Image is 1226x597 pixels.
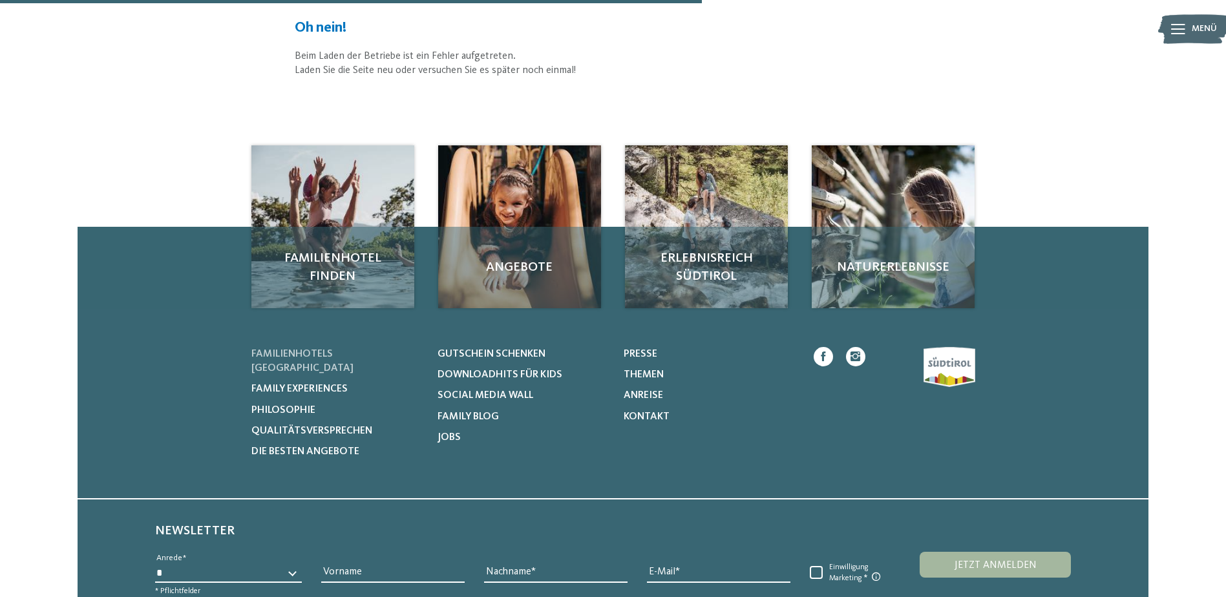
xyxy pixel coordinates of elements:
span: Jetzt anmelden [955,560,1037,571]
span: Jobs [438,432,461,443]
span: Gutschein schenken [438,349,545,359]
div: Beim Laden der Betriebe ist ein Fehler aufgetreten. Laden Sie die Seite neu oder versuchen Sie es... [251,49,975,78]
a: Philosophie [251,403,421,417]
span: Social Media Wall [438,390,533,401]
img: Buchung: Familienhotel wählen und reservieren [251,145,414,308]
span: Family Experiences [251,384,348,394]
a: Jobs [438,430,608,445]
a: Die besten Angebote [251,445,421,459]
button: Jetzt anmelden [920,552,1071,578]
span: Downloadhits für Kids [438,370,562,380]
a: Themen [624,368,794,382]
span: Presse [624,349,657,359]
span: Familienhotel finden [264,249,401,286]
a: Family Blog [438,410,608,424]
span: Familienhotels [GEOGRAPHIC_DATA] [251,349,354,373]
span: Newsletter [155,525,235,538]
img: Buchung: Familienhotel wählen und reservieren [625,145,788,308]
span: Philosophie [251,405,315,415]
a: Family Experiences [251,382,421,396]
a: Gutschein schenken [438,347,608,361]
span: Anreise [624,390,663,401]
span: Einwilligung Marketing [823,563,891,583]
span: Die besten Angebote [251,446,359,457]
span: * Pflichtfelder [155,587,200,595]
a: Familienhotels [GEOGRAPHIC_DATA] [251,347,421,376]
span: Angebote [451,258,588,277]
a: Buchung: Familienhotel wählen und reservieren Familienhotel finden [251,145,414,308]
a: Anreise [624,388,794,403]
a: Qualitätsversprechen [251,424,421,438]
img: Buchung: Familienhotel wählen und reservieren [812,145,975,308]
span: Kontakt [624,412,670,422]
span: Naturerlebnisse [825,258,962,277]
span: Qualitätsversprechen [251,426,372,436]
a: Buchung: Familienhotel wählen und reservieren Erlebnisreich Südtirol [625,145,788,308]
a: Social Media Wall [438,388,608,403]
h3: Oh nein! [295,18,932,38]
a: Buchung: Familienhotel wählen und reservieren Naturerlebnisse [812,145,975,308]
a: Presse [624,347,794,361]
span: Erlebnisreich Südtirol [638,249,775,286]
a: Buchung: Familienhotel wählen und reservieren Angebote [438,145,601,308]
a: Kontakt [624,410,794,424]
span: Family Blog [438,412,499,422]
img: Buchung: Familienhotel wählen und reservieren [438,145,601,308]
a: Downloadhits für Kids [438,368,608,382]
span: Themen [624,370,664,380]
